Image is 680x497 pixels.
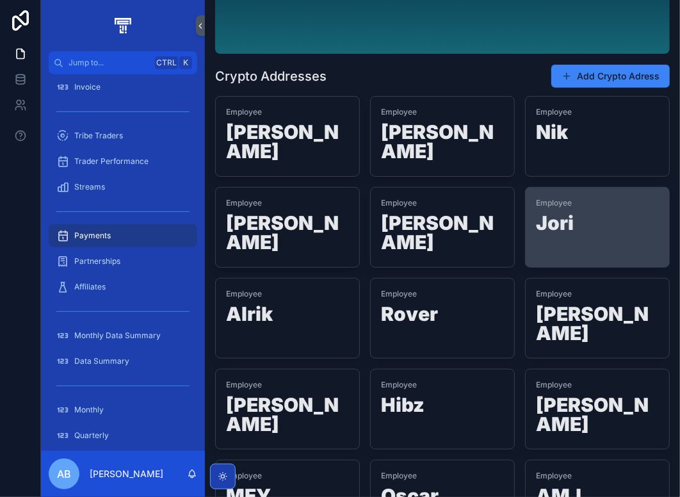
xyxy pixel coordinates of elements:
a: Affiliates [49,275,197,298]
span: Employee [226,289,349,299]
span: K [181,58,191,68]
a: Monthly Data Summary [49,324,197,347]
span: Employee [226,107,349,117]
span: Employee [381,471,504,481]
a: EmployeeNik [525,96,670,177]
span: Partnerships [74,256,120,266]
h1: Crypto Addresses [215,67,327,85]
h1: [PERSON_NAME] [226,395,349,439]
span: Affiliates [74,282,106,292]
h1: Nik [536,122,659,147]
a: Monthly [49,398,197,421]
a: Employee[PERSON_NAME] [215,369,360,450]
span: Employee [381,107,504,117]
a: Employee[PERSON_NAME] [215,96,360,177]
a: Invoice [49,76,197,99]
a: Trader Performance [49,150,197,173]
span: Employee [226,471,349,481]
span: Employee [381,380,504,390]
span: Employee [536,107,659,117]
a: EmployeeRover [370,278,515,359]
span: Employee [226,198,349,208]
span: Streams [74,182,105,192]
a: Employee[PERSON_NAME] [370,96,515,177]
a: Tribe Traders [49,124,197,147]
span: Data Summary [74,356,129,366]
span: Monthly [74,405,104,415]
a: EmployeeJori [525,187,670,268]
h1: [PERSON_NAME] [536,395,659,439]
span: Employee [536,380,659,390]
a: Quarterly [49,424,197,447]
span: Ctrl [155,56,178,69]
a: Employee[PERSON_NAME] [215,187,360,268]
a: Partnerships [49,250,197,273]
a: EmployeeAlrik [215,278,360,359]
a: Payments [49,224,197,247]
span: Employee [536,471,659,481]
h1: [PERSON_NAME] [536,304,659,348]
img: App logo [112,15,133,36]
span: AB [57,466,71,482]
span: Employee [536,198,659,208]
a: Data Summary [49,350,197,373]
span: Employee [381,198,504,208]
button: Add Crypto Adress [551,65,670,88]
span: Tribe Traders [74,131,123,141]
a: Employee[PERSON_NAME] [370,187,515,268]
span: Quarterly [74,430,109,441]
span: Employee [226,380,349,390]
span: Employee [536,289,659,299]
span: Employee [381,289,504,299]
a: EmployeeHibz [370,369,515,450]
h1: Rover [381,304,504,329]
a: Employee[PERSON_NAME] [525,369,670,450]
a: Streams [49,175,197,199]
span: Trader Performance [74,156,149,167]
span: Monthly Data Summary [74,330,161,341]
div: scrollable content [41,74,205,451]
button: Jump to...CtrlK [49,51,197,74]
h1: [PERSON_NAME] [226,213,349,257]
h1: Alrik [226,304,349,329]
h1: [PERSON_NAME] [381,122,504,166]
a: Employee[PERSON_NAME] [525,278,670,359]
p: [PERSON_NAME] [90,468,163,480]
h1: Hibz [381,395,504,420]
span: Invoice [74,82,101,92]
h1: [PERSON_NAME] [226,122,349,166]
h1: [PERSON_NAME] [381,213,504,257]
span: Jump to... [69,58,150,68]
span: Payments [74,231,111,241]
h1: Jori [536,213,659,238]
